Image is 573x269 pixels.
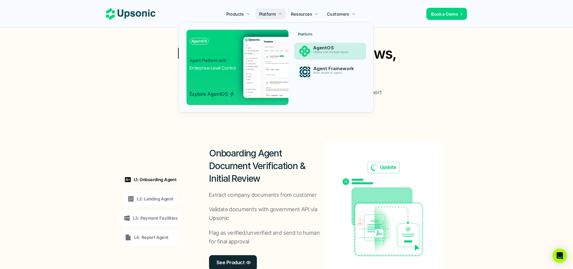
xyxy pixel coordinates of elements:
[313,71,357,75] p: Build reliable AI agents
[209,191,317,199] p: Extract company documents from customer
[134,176,177,183] p: L1: Onboarding Agent
[313,45,358,51] p: AgentOS
[298,32,313,36] p: Platform
[259,11,276,17] p: Platform
[134,234,169,240] p: L4: Report Agent
[209,205,323,223] p: Validate documents with government API via Upsonic
[189,65,236,70] span: Enterprise-Level Control
[553,249,567,263] div: Open Intercom Messenger
[189,91,234,97] span: Explore AgentOS
[217,258,245,267] p: See Product
[189,58,227,63] span: Agent Platform with
[133,215,177,221] p: L3: Payment Facilities
[171,43,402,84] h2: Four seamless agentic workflows, perfectly in harmony.
[223,8,254,19] a: Products
[189,83,234,97] span: Explore AgentOS
[186,30,288,105] a: AgentOSAgent Platform withEnterprise-Level ControlExplore AgentOS
[327,11,350,17] p: Customers
[137,196,173,202] p: L2: Landing Agent
[427,8,467,20] a: Book a Demo
[294,63,366,80] a: Agent FrameworkBuild reliable AI agents
[291,11,312,17] p: Resources
[209,229,323,246] p: Flag as verified/unverified and send to human for final approval
[226,11,244,17] p: Products
[189,91,228,97] span: Explore AgentOS
[209,147,323,185] h2: Onboarding Agent Document Verification & Initial Review
[191,39,207,43] p: AgentOS
[313,51,357,54] p: Deploy and manage agents
[294,43,366,60] a: AgentOSDeploy and manage agents
[313,66,358,71] p: Agent Framework
[431,11,458,17] span: Book a Demo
